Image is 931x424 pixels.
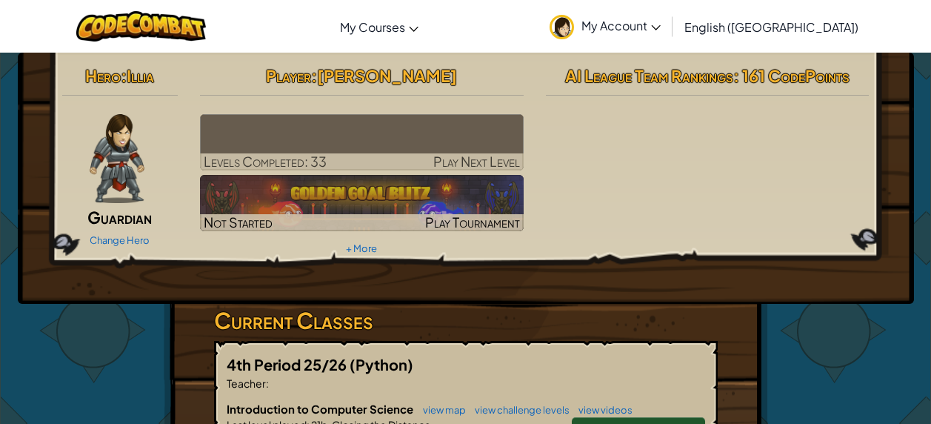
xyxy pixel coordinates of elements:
[227,377,266,390] span: Teacher
[565,65,733,86] span: AI League Team Rankings
[425,213,520,231] span: Play Tournament
[127,65,154,86] span: Illia
[550,15,574,39] img: avatar
[87,207,152,228] span: Guardian
[200,114,524,170] a: Play Next Level
[542,3,668,50] a: My Account
[266,65,311,86] span: Player
[200,175,524,231] img: Golden Goal
[90,234,150,246] a: Change Hero
[733,65,850,86] span: : 161 CodePoints
[346,242,377,254] a: + More
[677,7,866,47] a: English ([GEOGRAPHIC_DATA])
[317,65,457,86] span: [PERSON_NAME]
[350,355,413,374] span: (Python)
[581,18,661,33] span: My Account
[204,213,273,231] span: Not Started
[227,355,350,374] span: 4th Period 25/26
[76,11,206,42] img: CodeCombat logo
[416,404,466,416] a: view map
[571,404,633,416] a: view videos
[214,304,718,337] h3: Current Classes
[121,65,127,86] span: :
[227,402,416,416] span: Introduction to Computer Science
[85,65,121,86] span: Hero
[311,65,317,86] span: :
[684,19,858,35] span: English ([GEOGRAPHIC_DATA])
[90,114,144,203] img: guardian-pose.png
[340,19,405,35] span: My Courses
[266,377,269,390] span: :
[200,175,524,231] a: Not StartedPlay Tournament
[204,153,327,170] span: Levels Completed: 33
[333,7,426,47] a: My Courses
[433,153,520,170] span: Play Next Level
[467,404,570,416] a: view challenge levels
